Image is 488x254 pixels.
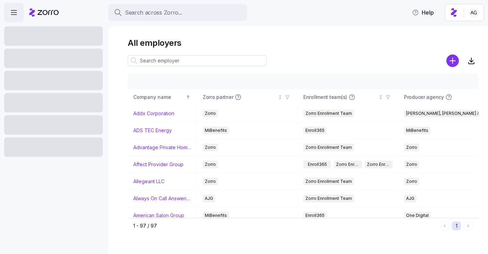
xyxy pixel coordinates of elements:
[468,7,479,18] img: 5fc55c57e0610270ad857448bea2f2d5
[378,95,383,100] div: Not sorted
[128,37,478,48] h1: All employers
[133,178,165,185] a: Allegeant LLC
[205,110,216,117] span: Zorro
[406,127,428,134] span: MiBenefits
[125,8,182,17] span: Search across Zorro...
[406,212,429,219] span: One Digital
[133,93,185,101] div: Company name
[205,195,213,202] span: AJG
[128,55,267,66] input: Search employer
[205,144,216,151] span: Zorro
[186,95,191,100] div: Sorted ascending
[205,212,227,219] span: MiBenefits
[133,161,184,168] a: Affect Provider Group
[133,110,174,117] a: Addx Corporation
[197,89,298,105] th: Zorro partnerNot sorted
[133,127,172,134] a: ADS TEC Energy
[278,95,283,100] div: Not sorted
[203,94,233,101] span: Zorro partner
[464,221,473,230] button: Next page
[108,4,247,21] button: Search across Zorro...
[406,144,417,151] span: Zorro
[133,144,191,151] a: Advantage Private Home Care
[446,54,459,67] svg: add icon
[305,195,352,202] span: Zorro Enrollment Team
[128,89,197,105] th: Company nameSorted ascending
[336,161,360,168] span: Zorro Enrollment Team
[205,161,216,168] span: Zorro
[406,178,417,185] span: Zorro
[305,110,352,117] span: Zorro Enrollment Team
[406,6,439,19] button: Help
[205,178,216,185] span: Zorro
[406,195,414,202] span: AJG
[298,89,398,105] th: Enrollment team(s)Not sorted
[308,161,327,168] span: Enroll365
[412,8,434,17] span: Help
[305,127,325,134] span: Enroll365
[406,161,417,168] span: Zorro
[133,212,184,219] a: American Salon Group
[452,221,461,230] button: 1
[404,94,444,101] span: Producer agency
[133,222,437,229] div: 1 - 97 / 97
[305,178,352,185] span: Zorro Enrollment Team
[305,212,325,219] span: Enroll365
[305,144,352,151] span: Zorro Enrollment Team
[133,195,191,202] a: Always On Call Answering Service
[303,94,347,101] span: Enrollment team(s)
[440,221,449,230] button: Previous page
[367,161,390,168] span: Zorro Enrollment Experts
[205,127,227,134] span: MiBenefits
